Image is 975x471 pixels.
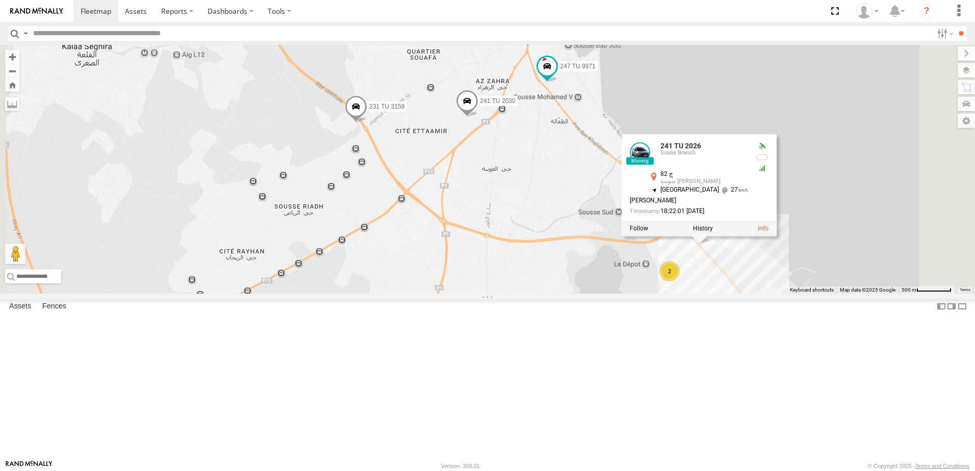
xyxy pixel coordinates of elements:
div: [PERSON_NAME] [630,197,748,204]
a: Terms (opens in new tab) [960,288,970,292]
span: 247 TU 9971 [560,63,596,70]
div: No battery health information received from this device. [756,153,768,162]
button: Keyboard shortcuts [790,286,834,294]
button: Zoom out [5,64,19,78]
div: Version: 308.01 [441,463,480,469]
span: 500 m [902,287,916,293]
span: 27 [719,186,748,193]
div: ج 82 [660,171,748,177]
a: View Asset Details [630,142,650,163]
span: Map data ©2025 Google [840,287,895,293]
label: Fences [37,299,71,313]
label: Realtime tracking of Asset [630,225,648,232]
span: 241 TU 2030 [480,97,516,104]
div: Souse Branch [660,150,748,156]
label: Hide Summary Table [957,299,967,314]
label: Measure [5,97,19,111]
a: Visit our Website [6,461,53,471]
img: rand-logo.svg [10,8,63,15]
div: © Copyright 2025 - [868,463,969,469]
label: Map Settings [958,114,975,128]
a: View Asset Details [758,225,768,232]
a: 241 TU 2026 [660,142,701,150]
button: Drag Pegman onto the map to open Street View [5,244,25,264]
label: Search Query [21,26,30,41]
div: سوسة [PERSON_NAME] [660,178,748,185]
span: [GEOGRAPHIC_DATA] [660,186,719,193]
a: Terms and Conditions [915,463,969,469]
div: 2 [659,261,680,281]
button: Zoom in [5,50,19,64]
button: Zoom Home [5,78,19,92]
div: GSM Signal = 5 [756,164,768,172]
label: Assets [4,299,36,313]
span: 231 TU 3159 [369,103,404,110]
div: Date/time of location update [630,208,748,215]
label: View Asset History [693,225,713,232]
button: Map Scale: 500 m per 65 pixels [899,286,955,294]
label: Dock Summary Table to the Left [936,299,946,314]
i: ? [918,3,935,19]
label: Dock Summary Table to the Right [946,299,957,314]
div: Nejah Benkhalifa [853,4,882,19]
div: Valid GPS Fix [756,142,768,150]
label: Search Filter Options [933,26,955,41]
